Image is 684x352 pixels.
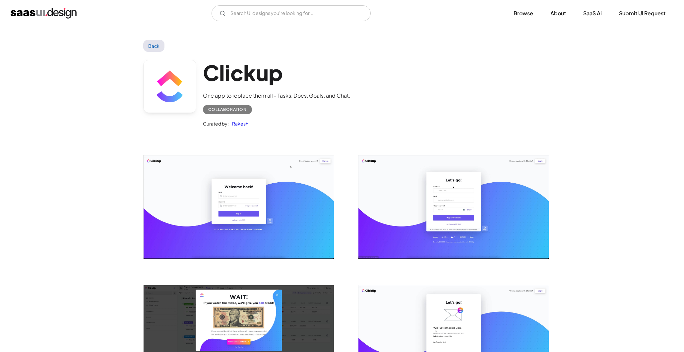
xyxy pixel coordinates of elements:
a: home [11,8,77,19]
img: 60436226e717603c391a42bc_Clickup%20Login.jpg [144,155,334,258]
a: open lightbox [144,155,334,258]
div: One app to replace them all - Tasks, Docs, Goals, and Chat. [203,92,350,100]
img: 60436225eb50aa49d2530e90_Clickup%20Signup.jpg [358,155,549,258]
form: Email Form [212,5,371,21]
div: Curated by: [203,120,229,128]
a: open lightbox [358,155,549,258]
div: Collaboration [208,106,247,114]
a: Back [143,40,165,52]
a: About [542,6,574,21]
h1: Clickup [203,60,350,85]
a: SaaS Ai [575,6,610,21]
a: Rakesh [229,120,248,128]
input: Search UI designs you're looking for... [212,5,371,21]
a: Browse [506,6,541,21]
a: Submit UI Request [611,6,673,21]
